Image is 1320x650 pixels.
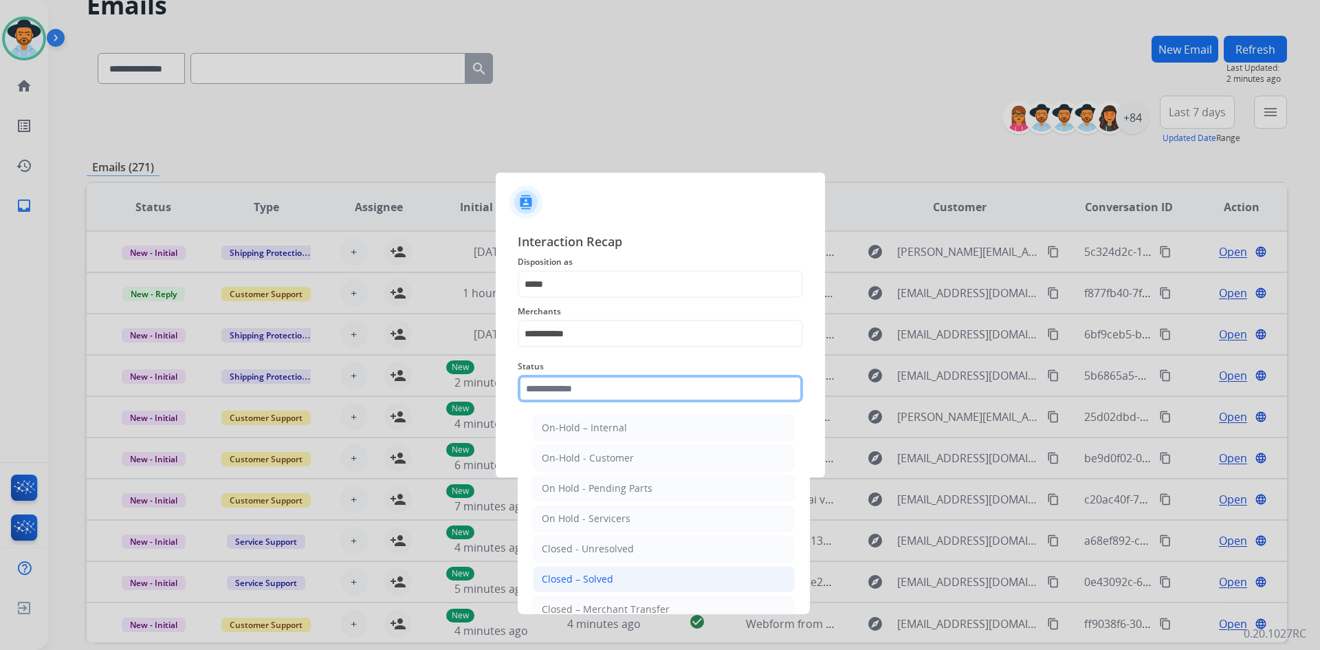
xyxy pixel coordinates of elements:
span: Merchants [518,303,803,320]
img: contactIcon [509,186,542,219]
span: Status [518,358,803,375]
div: On Hold - Pending Parts [542,481,652,495]
span: Interaction Recap [518,232,803,254]
div: On-Hold – Internal [542,421,627,435]
div: Closed – Solved [542,572,613,586]
p: 0.20.1027RC [1244,625,1306,642]
span: Disposition as [518,254,803,270]
div: On-Hold - Customer [542,451,634,465]
div: Closed - Unresolved [542,542,634,556]
div: On Hold - Servicers [542,512,630,526]
div: Closed – Merchant Transfer [542,603,670,616]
